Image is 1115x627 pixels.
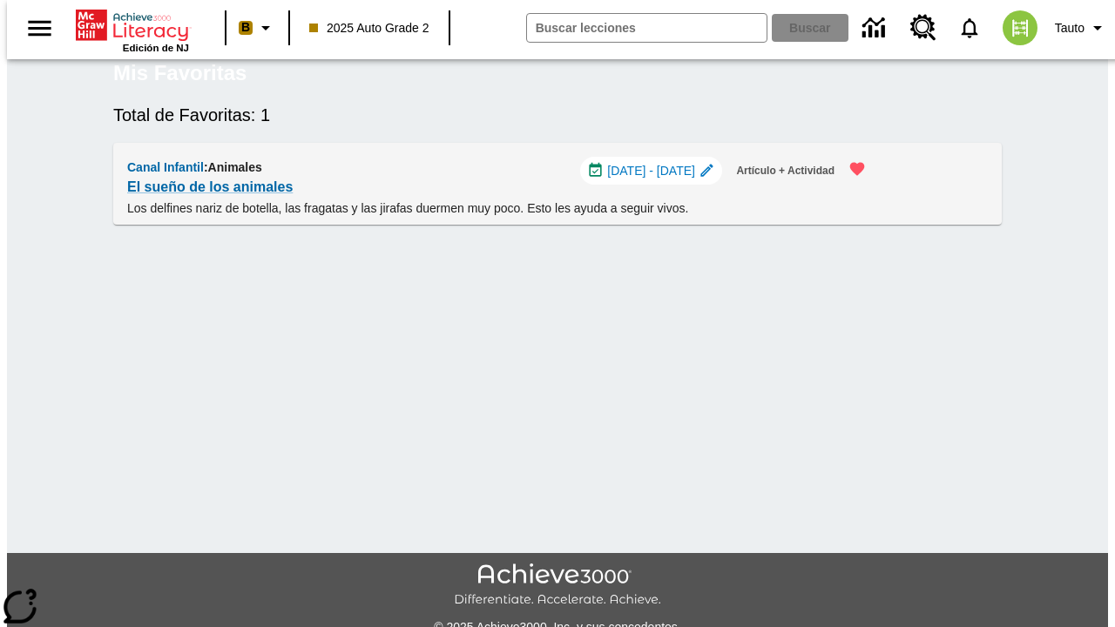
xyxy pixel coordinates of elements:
span: B [241,17,250,38]
span: [DATE] - [DATE] [607,162,695,180]
button: Escoja un nuevo avatar [992,5,1048,51]
a: Centro de información [852,4,900,52]
span: Artículo + Actividad [736,162,835,180]
a: Portada [76,8,189,43]
h6: Total de Favoritas: 1 [113,101,1002,129]
button: Boost El color de la clase es anaranjado claro. Cambiar el color de la clase. [232,12,283,44]
a: El sueño de los animales [127,175,293,199]
img: avatar image [1003,10,1037,45]
div: Portada [76,6,189,53]
span: 2025 Auto Grade 2 [309,19,429,37]
button: Abrir el menú lateral [14,3,65,54]
button: Perfil/Configuración [1048,12,1115,44]
a: Notificaciones [947,5,992,51]
input: Buscar campo [527,14,767,42]
span: Canal Infantil [127,160,204,174]
img: Achieve3000 Differentiate Accelerate Achieve [454,563,661,608]
h5: Mis Favoritas [113,59,247,87]
button: Remover de Favoritas [838,150,876,188]
div: 07 oct - 07 oct Elegir fechas [580,157,723,185]
button: Artículo + Actividad [729,157,841,185]
span: : Animales [204,160,262,174]
span: Edición de NJ [123,43,189,53]
span: Tauto [1055,19,1085,37]
a: Centro de recursos, Se abrirá en una pestaña nueva. [900,4,947,51]
p: Los delfines nariz de botella, las fragatas y las jirafas duermen muy poco. Esto les ayuda a segu... [127,199,876,218]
